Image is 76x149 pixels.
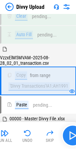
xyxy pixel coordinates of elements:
[1,129,9,137] img: Run All
[8,82,70,90] div: 'Divvy Transactions'!A1:AH1991
[62,3,71,11] img: Settings menu
[5,3,14,11] img: Back
[15,31,33,39] div: Auto Fill
[15,12,27,20] div: Clear
[15,71,27,79] div: Copy
[37,32,57,38] div: pending...
[30,73,39,78] div: from
[33,102,52,107] div: pending...
[32,14,51,19] div: pending...
[22,138,33,142] div: Undo
[23,129,32,137] img: Undo
[17,127,38,144] button: Undo
[16,4,44,10] div: Divvy Upload
[15,101,28,109] div: Paste
[46,129,54,137] img: Skip
[40,73,51,78] div: range
[54,4,59,10] img: Support
[39,127,61,144] button: Skip
[9,116,65,121] span: 00000 - Master Divvy File.xlsx
[46,138,54,142] div: Skip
